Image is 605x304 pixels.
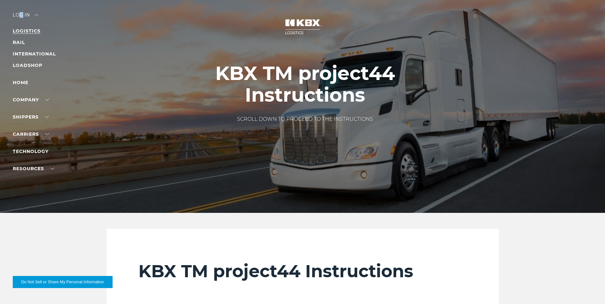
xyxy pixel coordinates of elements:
a: RAIL [13,40,25,45]
a: Home [13,80,28,85]
a: SHIPPERS [13,114,49,120]
p: SCROLL DOWN TO PROCEED TO THE INSTRUCTIONS [174,115,436,123]
div: Log in [13,13,38,22]
a: LOADSHOP [13,62,42,68]
img: arrow [34,14,38,16]
a: Technology [13,148,48,154]
a: Company [13,97,49,103]
button: Do Not Sell or Share My Personal Information [13,276,113,288]
a: Carriers [13,131,49,137]
h1: KBX TM project44 Instructions [174,62,436,106]
a: INTERNATIONAL [13,51,56,57]
a: LOGISTICS [13,28,41,34]
h2: KBX TM project44 Instructions [138,261,467,282]
iframe: Chat Widget [573,273,605,304]
a: RESOURCES [13,166,54,171]
img: kbx logo [279,13,327,41]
